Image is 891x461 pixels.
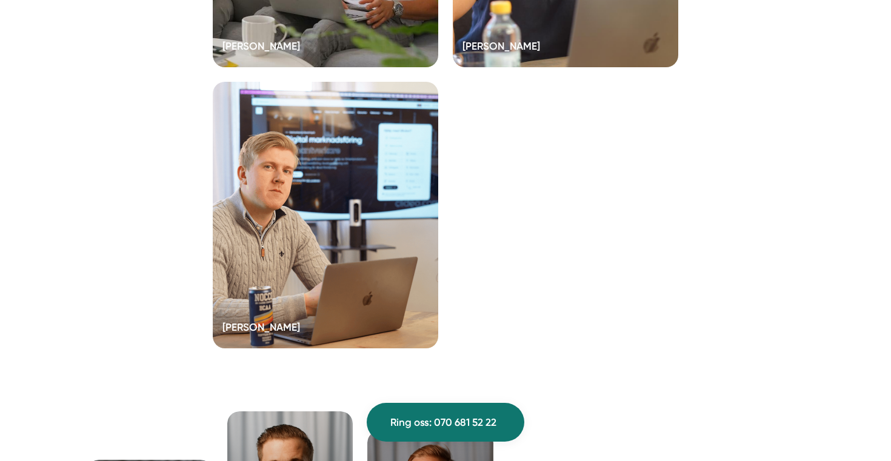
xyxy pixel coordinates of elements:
a: Hamada Seid [453,76,678,342]
h5: Hamada Seid [462,313,528,333]
a: Ring oss: 070 681 52 22 [367,403,524,442]
h5: [PERSON_NAME] [222,319,300,339]
span: Ring oss: 070 681 52 22 [390,414,496,431]
h5: [PERSON_NAME] [462,38,540,58]
h5: [PERSON_NAME] [222,38,300,58]
a: [PERSON_NAME] [213,82,438,348]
